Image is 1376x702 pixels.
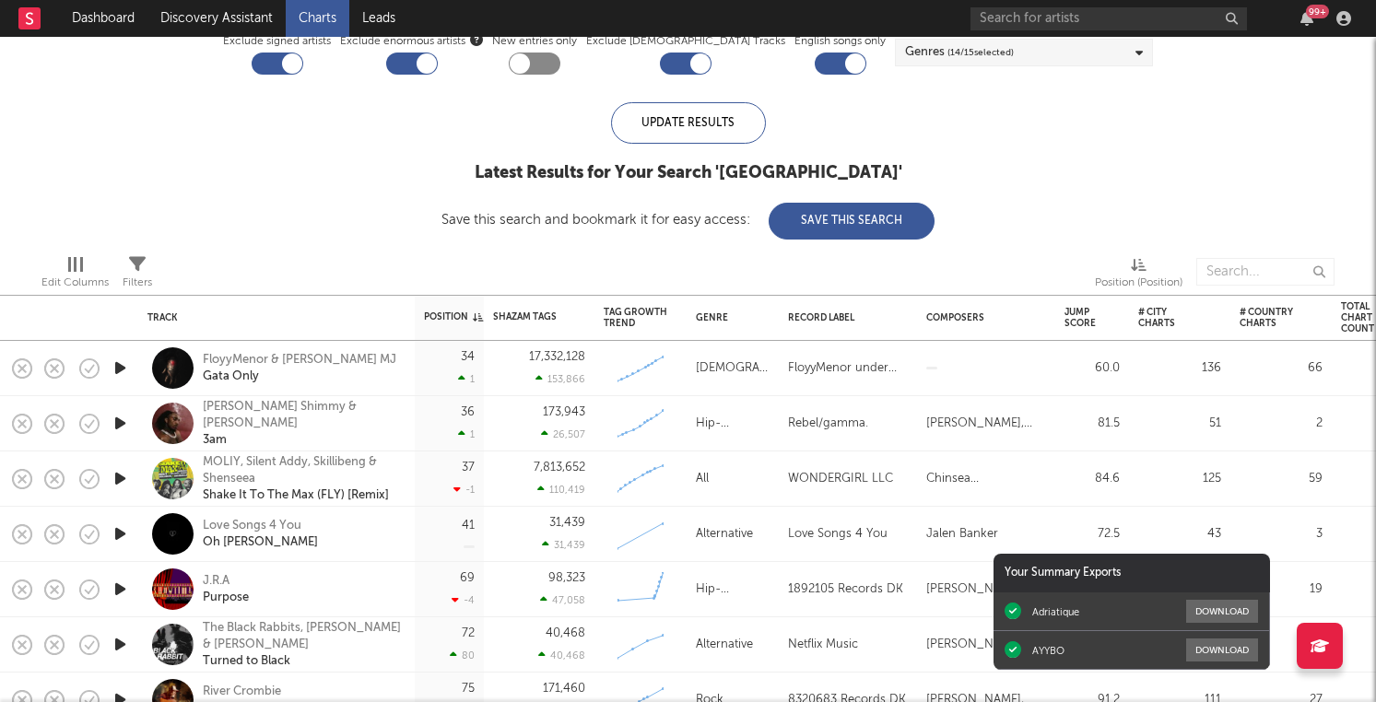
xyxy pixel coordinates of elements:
div: 59 [1240,468,1323,490]
label: English songs only [794,30,886,53]
div: 1 [458,373,475,385]
div: 34 [461,351,475,363]
div: 173,943 [543,406,585,418]
div: 25 [1240,634,1323,656]
div: 40,468 [538,649,585,661]
div: 40,468 [546,627,585,639]
div: Genre [696,312,760,323]
div: 19 [1240,579,1323,601]
label: New entries only [492,30,577,53]
div: Latest Results for Your Search ' [GEOGRAPHIC_DATA] ' [441,162,935,184]
div: Alternative [696,523,753,545]
div: Netflix Music [788,634,858,656]
label: Exclude signed artists [223,30,331,53]
a: J.R.APurpose [203,573,249,606]
a: FloyyMenor & [PERSON_NAME] MJGata Only [203,352,396,385]
div: 1 [458,428,475,440]
div: Hip-Hop/Rap [696,413,770,435]
div: [PERSON_NAME] Shimmy & [PERSON_NAME] [203,399,401,432]
div: Genres [905,41,1014,64]
div: AYYBO [1032,644,1064,657]
div: 2 [1240,413,1323,435]
a: [PERSON_NAME] Shimmy & [PERSON_NAME]3am [203,399,401,449]
div: 17,332,128 [529,351,585,363]
div: 81.5 [1064,413,1120,435]
div: 125 [1138,468,1221,490]
div: 31,439 [542,539,585,551]
button: Save This Search [769,203,935,240]
div: MOLIY, Silent Addy, Skillibeng & Shenseea [203,454,401,487]
div: -1 [453,484,475,496]
div: FloyyMenor under exclusive license to UnitedMasters LLC [788,357,908,380]
label: Exclude [DEMOGRAPHIC_DATA] Tracks [586,30,785,53]
div: 26,507 [541,428,585,440]
div: 75 [462,683,475,695]
div: 3 [1240,523,1323,545]
div: Jump Score [1064,307,1096,329]
div: Purpose [203,590,249,606]
div: Filters [123,249,152,302]
div: 41 [462,520,475,532]
div: Adriatique [1032,605,1079,618]
div: 66 [1240,357,1323,380]
div: All [696,468,709,490]
span: ( 14 / 15 selected) [947,41,1014,64]
div: J.R.A [203,573,249,590]
span: Exclude enormous artists [340,30,483,53]
div: 80 [450,649,475,661]
div: Edit Columns [41,249,109,302]
div: 37 [462,462,475,474]
div: Jalen Banker [926,523,998,545]
div: # Country Charts [1240,307,1295,329]
div: Love Songs 4 You [788,523,888,545]
div: [PERSON_NAME], [PERSON_NAME] [926,634,1046,656]
a: The Black Rabbits, [PERSON_NAME] & [PERSON_NAME]Turned to Black [203,620,401,670]
div: 72 [462,627,475,639]
div: 110,419 [537,484,585,496]
div: Filters [123,272,152,294]
div: 7,813,652 [534,462,585,474]
div: Tag Growth Trend [604,307,668,329]
div: Save this search and bookmark it for easy access: [441,213,935,227]
div: [DEMOGRAPHIC_DATA] [696,357,770,380]
a: Love Songs 4 YouOh [PERSON_NAME] [203,518,318,551]
div: [PERSON_NAME], [PERSON_NAME] [926,413,1046,435]
div: 1892105 Records DK [788,579,903,601]
div: Turned to Black [203,653,401,670]
div: Edit Columns [41,272,109,294]
div: FloyyMenor & [PERSON_NAME] MJ [203,352,396,369]
div: Composers [926,312,1037,323]
div: Shazam Tags [493,311,558,322]
div: The Black Rabbits, [PERSON_NAME] & [PERSON_NAME] [203,620,401,653]
div: Hip-Hop/Rap [696,579,770,601]
button: Exclude enormous artists [470,30,483,48]
input: Search... [1196,258,1335,286]
div: [PERSON_NAME], [PERSON_NAME] [926,579,1046,601]
div: 43 [1138,523,1221,545]
button: Download [1186,600,1258,623]
div: 36 [461,406,475,418]
button: Download [1186,638,1258,661]
button: 99+ [1300,11,1313,26]
div: Oh [PERSON_NAME] [203,534,318,551]
div: Your Summary Exports [994,554,1270,592]
div: Track [147,312,396,323]
div: Position (Position) [1095,272,1182,294]
div: 171,460 [543,683,585,695]
div: 60.0 [1064,357,1120,380]
div: Gata Only [203,369,396,385]
div: Love Songs 4 You [203,518,318,534]
div: Shake It To The Max (FLY) [Remix] [203,487,401,504]
div: 72.5 [1064,523,1120,545]
div: 99 + [1306,5,1329,18]
div: 136 [1138,357,1221,380]
div: Rebel/gamma. [788,413,868,435]
div: Chinsea [PERSON_NAME], [PERSON_NAME] Ama [PERSON_NAME] [PERSON_NAME], [PERSON_NAME] [926,468,1046,490]
div: 84.6 [1064,468,1120,490]
div: Update Results [611,102,766,144]
div: 51 [1138,413,1221,435]
div: WONDERGIRL LLC [788,468,893,490]
div: # City Charts [1138,307,1194,329]
div: Record Label [788,312,899,323]
div: River Crombie [203,684,281,700]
